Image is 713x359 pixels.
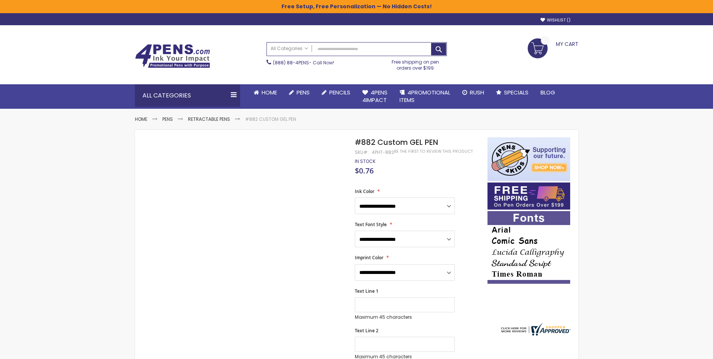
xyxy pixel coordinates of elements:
[245,116,296,122] li: #882 Custom GEL PEN
[273,59,334,66] span: - Call Now!
[384,56,447,71] div: Free shipping on pen orders over $199
[355,327,378,334] span: Text Line 2
[283,84,316,101] a: Pens
[470,88,484,96] span: Rush
[394,149,473,154] a: Be the first to review this product
[329,88,350,96] span: Pencils
[355,137,438,148] span: #882 Custom GEL PEN
[487,211,570,284] img: font-personalization-examples
[355,254,383,261] span: Imprint Color
[372,149,394,155] div: 4PHT-882
[355,149,369,155] strong: SKU
[262,88,277,96] span: Home
[271,46,308,52] span: All Categories
[355,158,375,164] span: In stock
[394,84,456,109] a: 4PROMOTIONALITEMS
[355,314,455,320] p: Maximum 45 characters
[355,288,378,294] span: Text Line 1
[362,88,388,104] span: 4Pens 4impact
[316,84,356,101] a: Pencils
[162,116,173,122] a: Pens
[273,59,309,66] a: (888) 88-4PENS
[534,84,561,101] a: Blog
[456,84,490,101] a: Rush
[248,84,283,101] a: Home
[499,331,571,337] a: 4pens.com certificate URL
[499,323,571,336] img: 4pens.com widget logo
[504,88,528,96] span: Specials
[487,137,570,181] img: 4pens 4 kids
[355,158,375,164] div: Availability
[540,88,555,96] span: Blog
[487,183,570,210] img: Free shipping on orders over $199
[540,17,571,23] a: Wishlist
[135,44,210,68] img: 4Pens Custom Pens and Promotional Products
[490,84,534,101] a: Specials
[297,88,310,96] span: Pens
[267,43,312,55] a: All Categories
[356,84,394,109] a: 4Pens4impact
[135,84,240,107] div: All Categories
[355,221,387,228] span: Text Font Style
[400,88,450,104] span: 4PROMOTIONAL ITEMS
[188,116,230,122] a: Retractable Pens
[135,116,147,122] a: Home
[355,166,374,176] span: $0.76
[355,188,374,195] span: Ink Color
